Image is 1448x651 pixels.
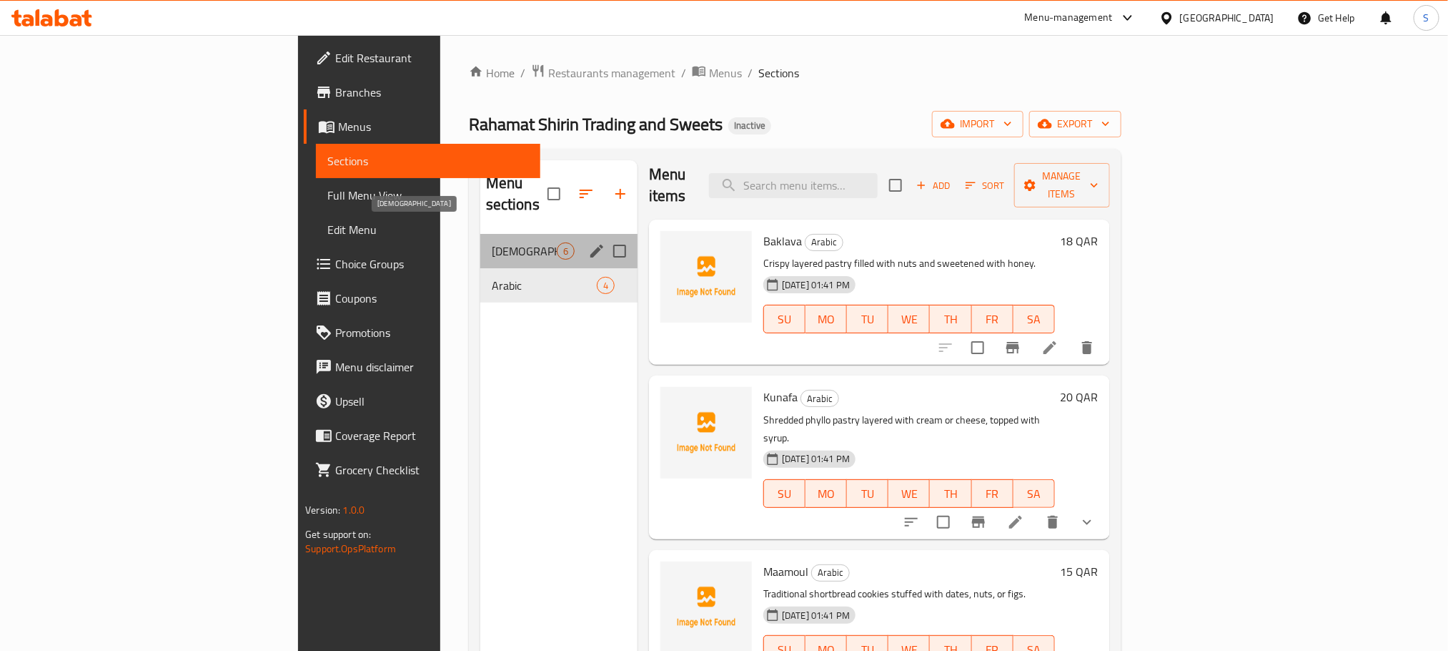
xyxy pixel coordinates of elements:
span: FR [978,484,1008,504]
img: Kunafa [660,387,752,479]
span: Edit Restaurant [335,49,528,67]
div: items [557,243,575,260]
span: Sections [327,152,528,170]
span: Manage items [1026,167,1099,203]
span: Sort [966,177,1005,194]
span: Maamoul [763,561,808,582]
span: Version: [305,501,340,519]
button: Branch-specific-item [996,331,1030,365]
a: Edit Menu [316,212,540,247]
button: SA [1013,479,1055,508]
span: Arabic [812,564,849,581]
span: Add [914,177,953,194]
button: TH [930,479,971,508]
span: [DATE] 01:41 PM [776,609,856,622]
a: Choice Groups [304,247,540,281]
div: Arabic [805,234,843,251]
h6: 20 QAR [1061,387,1099,407]
span: Rahamat Shirin Trading and Sweets [469,108,723,140]
li: / [681,64,686,82]
a: Branches [304,75,540,109]
button: MO [805,479,847,508]
span: Coupons [335,290,528,307]
a: Full Menu View [316,178,540,212]
span: Arabic [492,277,597,294]
span: Select to update [963,333,993,363]
button: TU [847,479,888,508]
span: S [1424,10,1429,26]
span: [DEMOGRAPHIC_DATA] [492,243,557,260]
span: export [1041,115,1110,133]
span: Promotions [335,324,528,341]
button: FR [972,305,1013,333]
span: Sections [758,64,799,82]
a: Coupons [304,281,540,315]
span: TH [936,484,966,504]
span: Select to update [928,507,958,537]
a: Grocery Checklist [304,453,540,487]
button: edit [586,240,608,262]
span: WE [894,309,924,330]
a: Menus [692,64,742,82]
button: Manage items [1014,163,1110,207]
span: 1.0.0 [343,501,365,519]
span: SU [770,309,800,330]
span: Menus [709,64,742,82]
span: Edit Menu [327,221,528,238]
button: Add section [603,177,638,211]
a: Menu disclaimer [304,350,540,384]
button: export [1029,111,1121,137]
div: items [597,277,615,294]
a: Edit Restaurant [304,41,540,75]
button: WE [888,305,930,333]
button: Sort [962,175,1008,197]
span: MO [811,484,841,504]
span: Choice Groups [335,255,528,273]
button: SU [763,305,805,333]
button: delete [1070,331,1104,365]
span: Select section [881,170,911,200]
button: SA [1013,305,1055,333]
span: Full Menu View [327,187,528,204]
button: FR [972,479,1013,508]
button: import [932,111,1023,137]
span: TU [853,309,883,330]
span: Coverage Report [335,427,528,444]
div: [GEOGRAPHIC_DATA] [1180,10,1274,26]
span: TH [936,309,966,330]
span: 6 [557,245,574,258]
span: MO [811,309,841,330]
h6: 15 QAR [1061,562,1099,582]
span: Baklava [763,230,802,252]
span: Add item [911,175,956,197]
span: Arabic [805,234,843,250]
span: Restaurants management [548,64,675,82]
span: SA [1019,309,1049,330]
a: Edit menu item [1007,514,1024,531]
span: [DATE] 01:41 PM [776,452,856,466]
span: import [943,115,1012,133]
span: Grocery Checklist [335,461,528,479]
div: Arabic [811,564,850,582]
button: TU [847,305,888,333]
span: Inactive [728,119,771,132]
button: SU [763,479,805,508]
a: Support.OpsPlatform [305,539,396,558]
input: search [709,173,878,198]
div: Inactive [728,117,771,134]
h6: 18 QAR [1061,231,1099,251]
button: MO [805,305,847,333]
nav: breadcrumb [469,64,1121,82]
a: Menus [304,109,540,144]
span: Arabic [801,391,838,407]
span: Kunafa [763,386,798,408]
nav: Menu sections [480,228,638,308]
span: SU [770,484,800,504]
button: show more [1070,505,1104,539]
button: Branch-specific-item [961,505,996,539]
svg: Show Choices [1078,514,1096,531]
button: delete [1036,505,1070,539]
button: Add [911,175,956,197]
span: Menus [338,118,528,135]
p: Crispy layered pastry filled with nuts and sweetened with honey. [763,255,1055,273]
